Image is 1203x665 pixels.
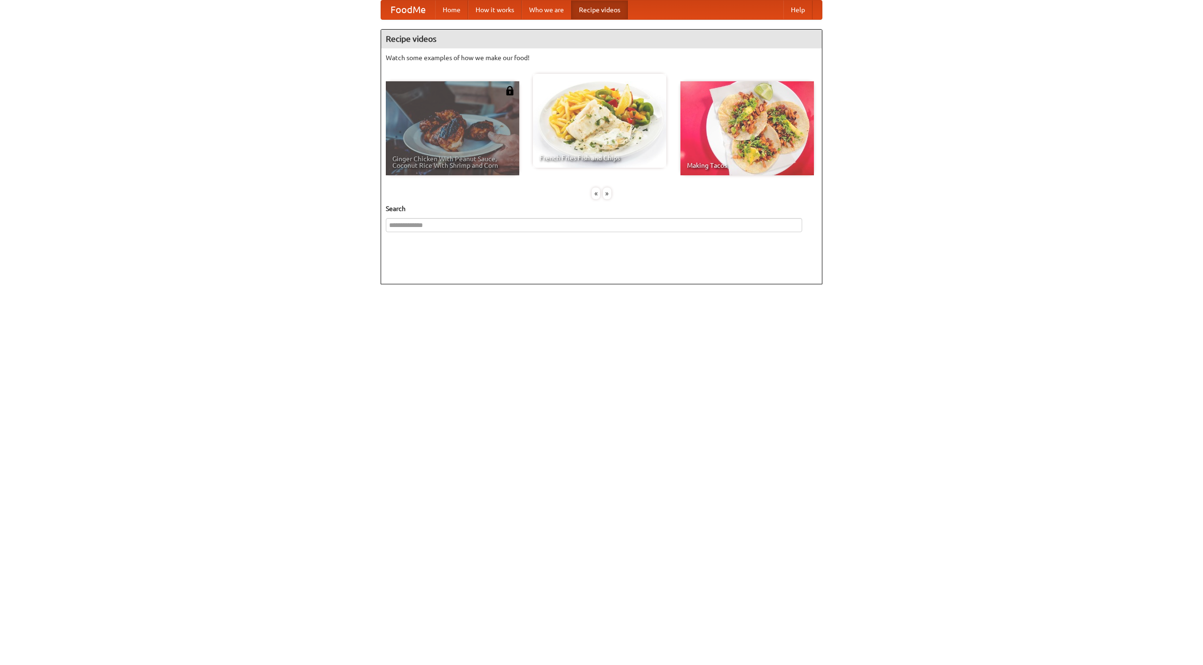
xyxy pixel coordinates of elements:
div: « [592,188,600,199]
span: Making Tacos [687,162,807,169]
h4: Recipe videos [381,30,822,48]
div: » [603,188,611,199]
a: Help [783,0,812,19]
p: Watch some examples of how we make our food! [386,53,817,63]
a: Home [435,0,468,19]
a: FoodMe [381,0,435,19]
a: Who we are [522,0,571,19]
span: French Fries Fish and Chips [539,155,660,161]
h5: Search [386,204,817,213]
img: 483408.png [505,86,515,95]
a: French Fries Fish and Chips [533,74,666,168]
a: Making Tacos [680,81,814,175]
a: Recipe videos [571,0,628,19]
a: How it works [468,0,522,19]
